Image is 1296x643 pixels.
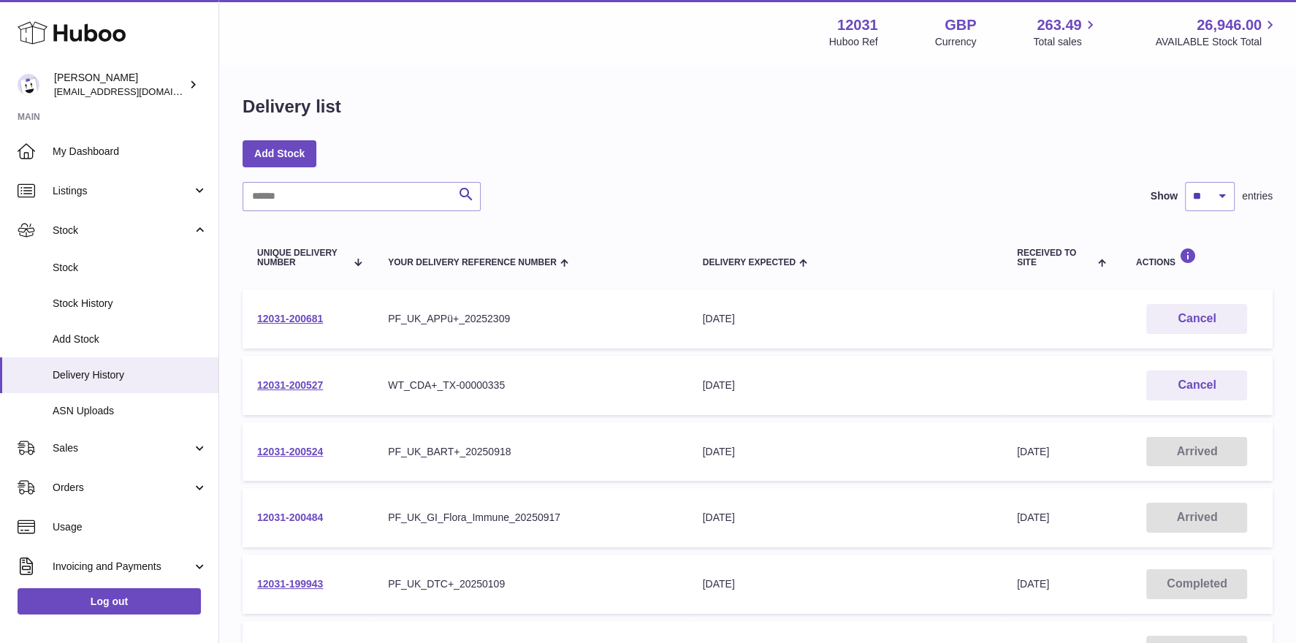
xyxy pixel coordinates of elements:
[1136,248,1258,267] div: Actions
[388,258,557,267] span: Your Delivery Reference Number
[703,445,988,459] div: [DATE]
[54,85,215,97] span: [EMAIL_ADDRESS][DOMAIN_NAME]
[257,511,323,523] a: 12031-200484
[18,74,39,96] img: admin@makewellforyou.com
[53,404,207,418] span: ASN Uploads
[1151,189,1178,203] label: Show
[53,560,192,574] span: Invoicing and Payments
[53,332,207,346] span: Add Stock
[53,441,192,455] span: Sales
[53,297,207,311] span: Stock History
[53,520,207,534] span: Usage
[54,71,186,99] div: [PERSON_NAME]
[53,368,207,382] span: Delivery History
[703,378,988,392] div: [DATE]
[1155,15,1278,49] a: 26,946.00 AVAILABLE Stock Total
[1155,35,1278,49] span: AVAILABLE Stock Total
[703,258,796,267] span: Delivery Expected
[1033,15,1098,49] a: 263.49 Total sales
[53,145,207,159] span: My Dashboard
[257,248,346,267] span: Unique Delivery Number
[53,184,192,198] span: Listings
[388,378,673,392] div: WT_CDA+_TX-00000335
[388,312,673,326] div: PF_UK_APPü+_20252309
[1017,511,1049,523] span: [DATE]
[53,481,192,495] span: Orders
[53,224,192,237] span: Stock
[1017,578,1049,590] span: [DATE]
[388,445,673,459] div: PF_UK_BART+_20250918
[1146,370,1247,400] button: Cancel
[1146,304,1247,334] button: Cancel
[18,588,201,615] a: Log out
[257,446,323,457] a: 12031-200524
[1017,248,1094,267] span: Received to Site
[703,577,988,591] div: [DATE]
[829,35,878,49] div: Huboo Ref
[1242,189,1273,203] span: entries
[945,15,976,35] strong: GBP
[53,261,207,275] span: Stock
[257,578,323,590] a: 12031-199943
[837,15,878,35] strong: 12031
[935,35,977,49] div: Currency
[388,577,673,591] div: PF_UK_DTC+_20250109
[243,95,341,118] h1: Delivery list
[1197,15,1262,35] span: 26,946.00
[703,312,988,326] div: [DATE]
[257,313,323,324] a: 12031-200681
[703,511,988,525] div: [DATE]
[1037,15,1081,35] span: 263.49
[257,379,323,391] a: 12031-200527
[1017,446,1049,457] span: [DATE]
[1033,35,1098,49] span: Total sales
[243,140,316,167] a: Add Stock
[388,511,673,525] div: PF_UK_GI_Flora_Immune_20250917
